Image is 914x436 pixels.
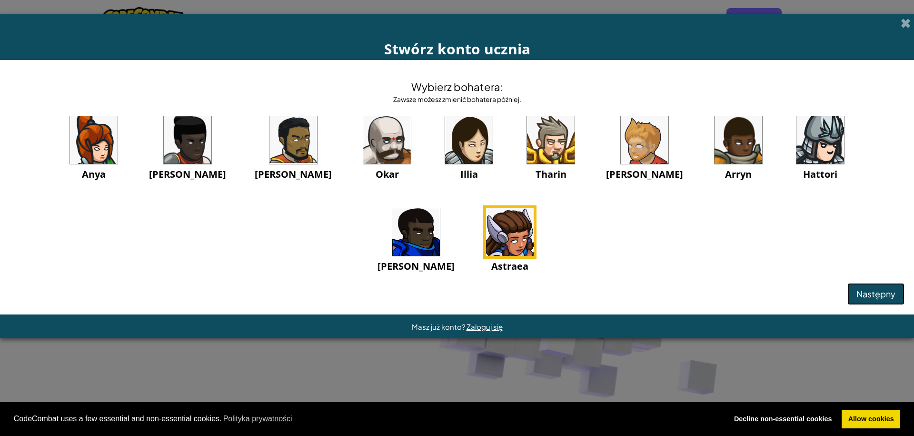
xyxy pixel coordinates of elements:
a: Zaloguj się [467,322,503,331]
div: Zawsze możesz zmienić bohatera później. [393,94,521,104]
a: deny cookies [727,410,838,429]
img: portrait.png [445,116,493,164]
img: portrait.png [527,116,575,164]
span: Okar [376,168,399,181]
span: [PERSON_NAME] [255,168,332,181]
span: [PERSON_NAME] [149,168,226,181]
button: Następny [847,283,904,305]
img: portrait.png [392,208,440,256]
a: allow cookies [842,410,900,429]
img: portrait.png [621,116,668,164]
img: portrait.png [715,116,762,164]
span: CodeCombat uses a few essential and non-essential cookies. [14,412,720,426]
span: Stwórz konto ucznia [384,39,530,59]
span: Astraea [491,260,528,273]
span: [PERSON_NAME] [606,168,683,181]
img: portrait.png [269,116,317,164]
h4: Wybierz bohatera: [393,79,521,94]
img: portrait.png [164,116,211,164]
span: Masz już konto? [412,322,467,331]
a: learn more about cookies [222,412,294,426]
span: Anya [82,168,106,181]
img: portrait.png [486,208,534,256]
span: Illia [460,168,478,181]
img: portrait.png [363,116,411,164]
span: [PERSON_NAME] [378,260,455,273]
img: portrait.png [70,116,118,164]
span: Arryn [725,168,752,181]
img: portrait.png [796,116,844,164]
span: Tharin [536,168,566,181]
span: Hattori [803,168,837,181]
span: Następny [856,288,895,299]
